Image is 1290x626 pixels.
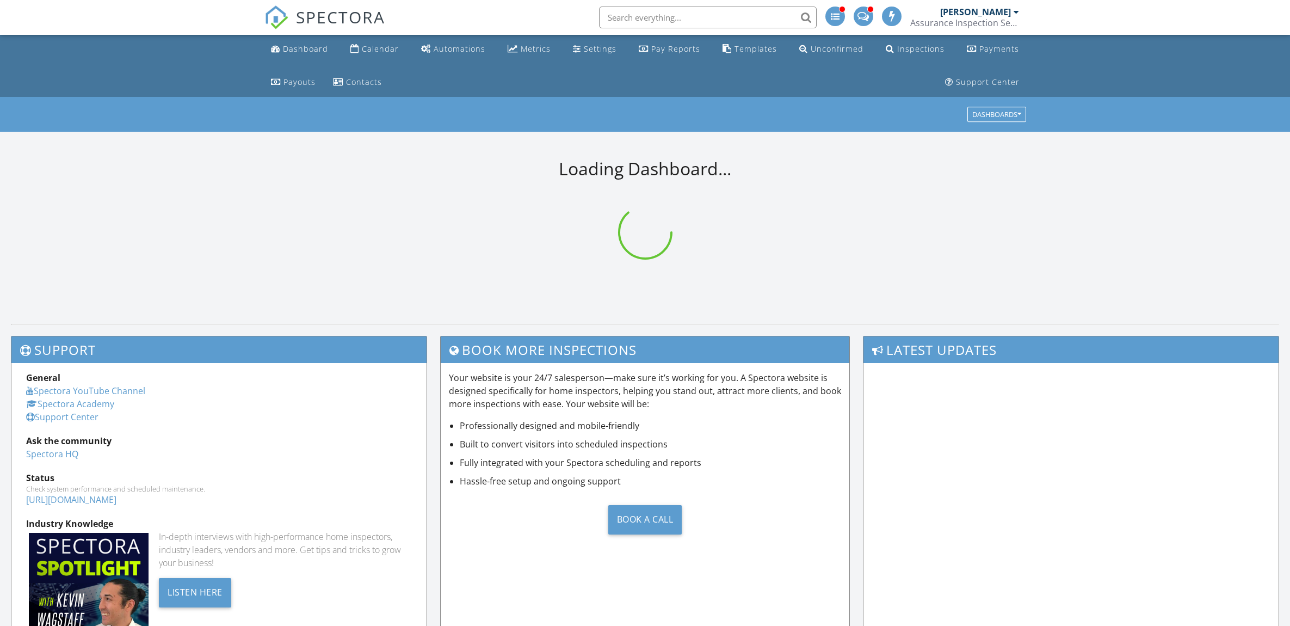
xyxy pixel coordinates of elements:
h3: Latest Updates [863,336,1279,363]
p: Your website is your 24/7 salesperson—make sure it’s working for you. A Spectora website is desig... [449,371,841,410]
strong: General [26,372,60,384]
div: Dashboard [283,44,328,54]
div: Ask the community [26,434,412,447]
div: Support Center [956,77,1020,87]
div: [PERSON_NAME] [940,7,1011,17]
div: Unconfirmed [811,44,863,54]
li: Hassle-free setup and ongoing support [460,475,841,488]
a: [URL][DOMAIN_NAME] [26,494,116,506]
a: Spectora HQ [26,448,78,460]
h3: Support [11,336,427,363]
div: Payouts [283,77,316,87]
a: Automations (Advanced) [417,39,490,59]
div: Calendar [362,44,399,54]
a: Unconfirmed [795,39,868,59]
a: SPECTORA [264,15,385,38]
a: Spectora YouTube Channel [26,385,145,397]
a: Support Center [26,411,98,423]
a: Payments [962,39,1023,59]
a: Contacts [329,72,386,93]
a: Calendar [346,39,403,59]
a: Spectora Academy [26,398,114,410]
input: Search everything... [599,7,817,28]
a: Pay Reports [634,39,705,59]
div: Assurance Inspection Services LLC [910,17,1019,28]
div: Automations [434,44,485,54]
div: Contacts [346,77,382,87]
div: Settings [584,44,616,54]
a: Metrics [503,39,555,59]
div: Book a Call [608,505,682,535]
div: Dashboards [972,111,1021,119]
li: Fully integrated with your Spectora scheduling and reports [460,456,841,469]
button: Dashboards [967,107,1026,122]
div: Payments [979,44,1019,54]
div: Status [26,471,412,484]
div: Industry Knowledge [26,517,412,530]
a: Listen Here [159,586,231,598]
div: Inspections [897,44,945,54]
div: Listen Here [159,578,231,607]
span: SPECTORA [296,5,385,28]
a: Book a Call [449,496,841,543]
div: Templates [735,44,777,54]
a: Payouts [267,72,320,93]
div: Pay Reports [651,44,700,54]
h3: Book More Inspections [441,336,849,363]
a: Settings [569,39,621,59]
a: Inspections [881,39,949,59]
li: Built to convert visitors into scheduled inspections [460,438,841,451]
a: Dashboard [267,39,332,59]
li: Professionally designed and mobile-friendly [460,419,841,432]
img: The Best Home Inspection Software - Spectora [264,5,288,29]
div: Metrics [521,44,551,54]
a: Templates [718,39,781,59]
div: In-depth interviews with high-performance home inspectors, industry leaders, vendors and more. Ge... [159,530,412,569]
div: Check system performance and scheduled maintenance. [26,484,412,493]
a: Support Center [941,72,1024,93]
